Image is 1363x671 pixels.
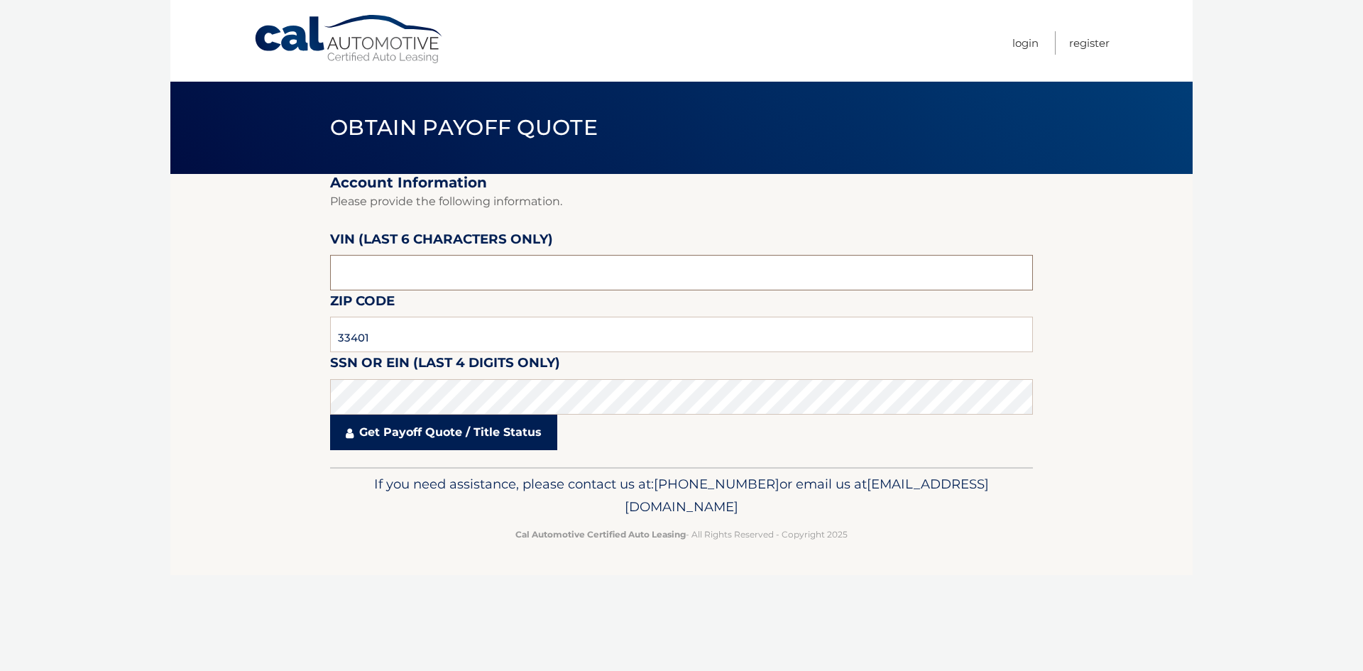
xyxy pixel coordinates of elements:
strong: Cal Automotive Certified Auto Leasing [515,529,686,540]
a: Register [1069,31,1110,55]
p: Please provide the following information. [330,192,1033,212]
span: [PHONE_NUMBER] [654,476,779,492]
label: VIN (last 6 characters only) [330,229,553,255]
p: - All Rights Reserved - Copyright 2025 [339,527,1024,542]
span: Obtain Payoff Quote [330,114,598,141]
a: Cal Automotive [253,14,445,65]
a: Get Payoff Quote / Title Status [330,415,557,450]
label: Zip Code [330,290,395,317]
label: SSN or EIN (last 4 digits only) [330,352,560,378]
h2: Account Information [330,174,1033,192]
p: If you need assistance, please contact us at: or email us at [339,473,1024,518]
a: Login [1012,31,1039,55]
